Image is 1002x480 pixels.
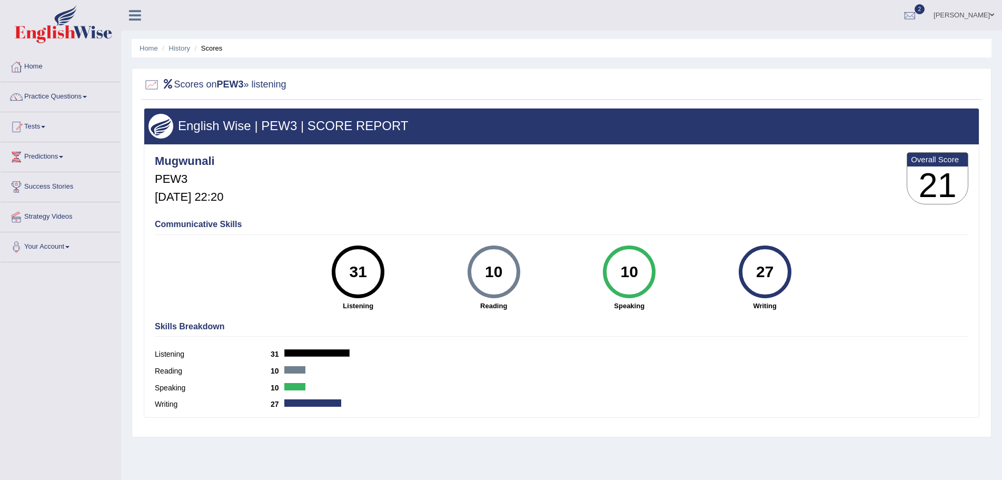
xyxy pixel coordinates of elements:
h4: Communicative Skills [155,220,968,229]
a: Strategy Videos [1,202,121,229]
a: Your Account [1,232,121,259]
b: Overall Score [911,155,964,164]
div: 10 [474,250,513,294]
h4: Mugwunali [155,155,223,168]
a: Home [1,52,121,79]
a: Tests [1,112,121,139]
strong: Listening [295,301,420,311]
h5: PEW3 [155,173,223,185]
strong: Speaking [567,301,691,311]
b: 10 [271,367,284,375]
a: Predictions [1,142,121,169]
b: 31 [271,350,284,358]
div: 31 [339,250,378,294]
a: Home [140,44,158,52]
div: 10 [610,250,649,294]
a: Success Stories [1,172,121,199]
h5: [DATE] 22:20 [155,191,223,203]
span: 2 [915,4,925,14]
b: 10 [271,384,284,392]
h3: English Wise | PEW3 | SCORE REPORT [148,119,975,133]
label: Listening [155,349,271,360]
label: Speaking [155,383,271,394]
b: PEW3 [217,79,244,90]
b: 27 [271,400,284,408]
strong: Reading [431,301,556,311]
h3: 21 [907,166,968,204]
div: 27 [746,250,784,294]
label: Reading [155,366,271,377]
li: Scores [192,43,223,53]
a: History [169,44,190,52]
a: Practice Questions [1,82,121,109]
strong: Writing [702,301,827,311]
label: Writing [155,399,271,410]
h4: Skills Breakdown [155,322,968,331]
h2: Scores on » listening [144,77,286,93]
img: wings.png [148,114,173,139]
